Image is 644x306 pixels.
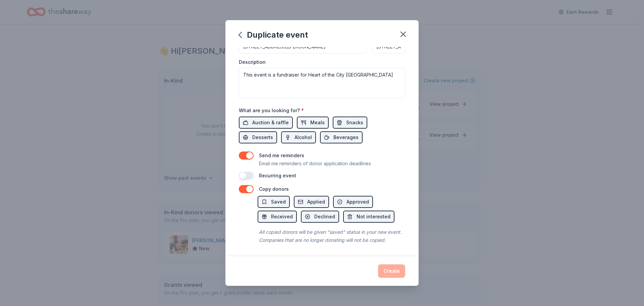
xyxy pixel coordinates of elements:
span: Approved [346,198,369,206]
label: Description [239,59,266,65]
label: What are you looking for? [239,107,304,114]
span: Declined [314,213,335,221]
span: Snacks [346,119,363,127]
span: Alcohol [294,133,312,141]
div: All copied donors will be given "saved" status in your new event. Companies that are no longer do... [258,227,405,246]
button: Desserts [239,131,277,143]
div: Duplicate event [239,30,308,40]
button: Received [258,211,297,223]
span: Saved [271,198,286,206]
span: Auction & raffle [252,119,289,127]
button: Approved [333,196,373,208]
button: Applied [294,196,329,208]
button: Auction & raffle [239,117,293,129]
button: Declined [301,211,339,223]
button: Alcohol [281,131,316,143]
button: Beverages [320,131,363,143]
label: Recurring event [259,173,296,178]
button: Saved [258,196,290,208]
span: Applied [307,198,325,206]
span: Beverages [333,133,359,141]
button: Not interested [343,211,394,223]
span: Desserts [252,133,273,141]
button: Meals [297,117,329,129]
textarea: This event is a fundraiser for Heart of the City [GEOGRAPHIC_DATA] [239,68,405,98]
span: Not interested [357,213,390,221]
span: Meals [310,119,325,127]
span: Received [271,213,293,221]
label: Send me reminders [259,152,304,158]
p: Email me reminders of donor application deadlines [259,160,371,168]
button: Snacks [333,117,367,129]
label: Copy donors [259,186,289,192]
